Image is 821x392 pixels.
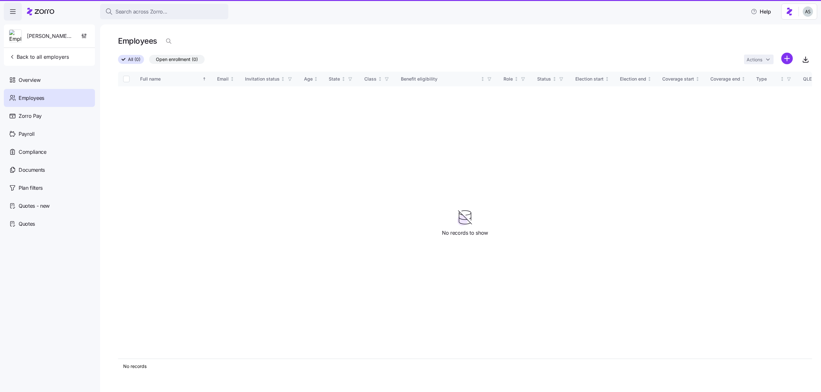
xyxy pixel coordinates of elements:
span: All (0) [128,55,140,64]
div: Invitation status [245,75,280,83]
th: Full nameSorted ascending [135,72,212,86]
span: Plan filters [19,184,43,192]
th: StatusNot sorted [532,72,570,86]
div: Sorted ascending [202,77,207,81]
span: Payroll [19,130,35,138]
div: Coverage end [710,75,740,83]
th: Coverage endNot sorted [705,72,751,86]
a: Documents [4,161,95,179]
div: Not sorted [230,77,234,81]
span: No records to show [442,229,488,237]
a: Quotes [4,215,95,233]
div: Not sorted [605,77,609,81]
th: AgeNot sorted [299,72,324,86]
th: StateNot sorted [324,72,359,86]
div: Age [304,75,313,83]
div: Not sorted [780,77,784,81]
th: Invitation statusNot sorted [240,72,299,86]
img: Employer logo [9,30,21,43]
div: No records [123,363,807,370]
button: Help [746,5,776,18]
a: Payroll [4,125,95,143]
div: Not sorted [480,77,485,81]
div: Coverage start [662,75,694,83]
a: Plan filters [4,179,95,197]
span: Open enrollment (0) [156,55,198,64]
div: Benefit eligibility [401,75,479,83]
div: Type [756,75,779,83]
div: Not sorted [281,77,285,81]
button: Search across Zorro... [100,4,228,19]
a: Zorro Pay [4,107,95,125]
div: Not sorted [552,77,557,81]
th: Coverage startNot sorted [657,72,705,86]
button: Back to all employers [6,50,72,63]
th: TypeNot sorted [751,72,798,86]
a: Overview [4,71,95,89]
a: Compliance [4,143,95,161]
span: Zorro Pay [19,112,42,120]
th: EmailNot sorted [212,72,240,86]
th: Election endNot sorted [615,72,657,86]
div: Election end [620,75,646,83]
div: Not sorted [695,77,700,81]
span: Documents [19,166,45,174]
th: ClassNot sorted [359,72,396,86]
span: Quotes [19,220,35,228]
span: Help [751,8,771,15]
input: Select all records [123,76,130,82]
th: Benefit eligibilityNot sorted [396,72,498,86]
span: Quotes - new [19,202,50,210]
button: Actions [744,55,774,64]
span: Actions [747,57,762,62]
span: Search across Zorro... [115,8,167,16]
a: Employees [4,89,95,107]
div: Not sorted [341,77,346,81]
div: Role [504,75,513,83]
th: RoleNot sorted [498,72,532,86]
div: Not sorted [647,77,652,81]
div: Email [217,75,229,83]
span: Overview [19,76,40,84]
span: Compliance [19,148,47,156]
h1: Employees [118,36,157,46]
span: Back to all employers [9,53,69,61]
th: Election startNot sorted [570,72,615,86]
a: Quotes - new [4,197,95,215]
div: Not sorted [314,77,318,81]
div: Election start [575,75,604,83]
span: Employees [19,94,44,102]
div: Not sorted [741,77,746,81]
span: [PERSON_NAME]'s test account [27,32,73,40]
div: Class [364,75,377,83]
div: State [329,75,340,83]
div: Full name [140,75,201,83]
img: c4d3a52e2a848ea5f7eb308790fba1e4 [803,6,813,17]
div: Not sorted [378,77,382,81]
div: Status [537,75,551,83]
svg: add icon [781,53,793,64]
div: Not sorted [514,77,519,81]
